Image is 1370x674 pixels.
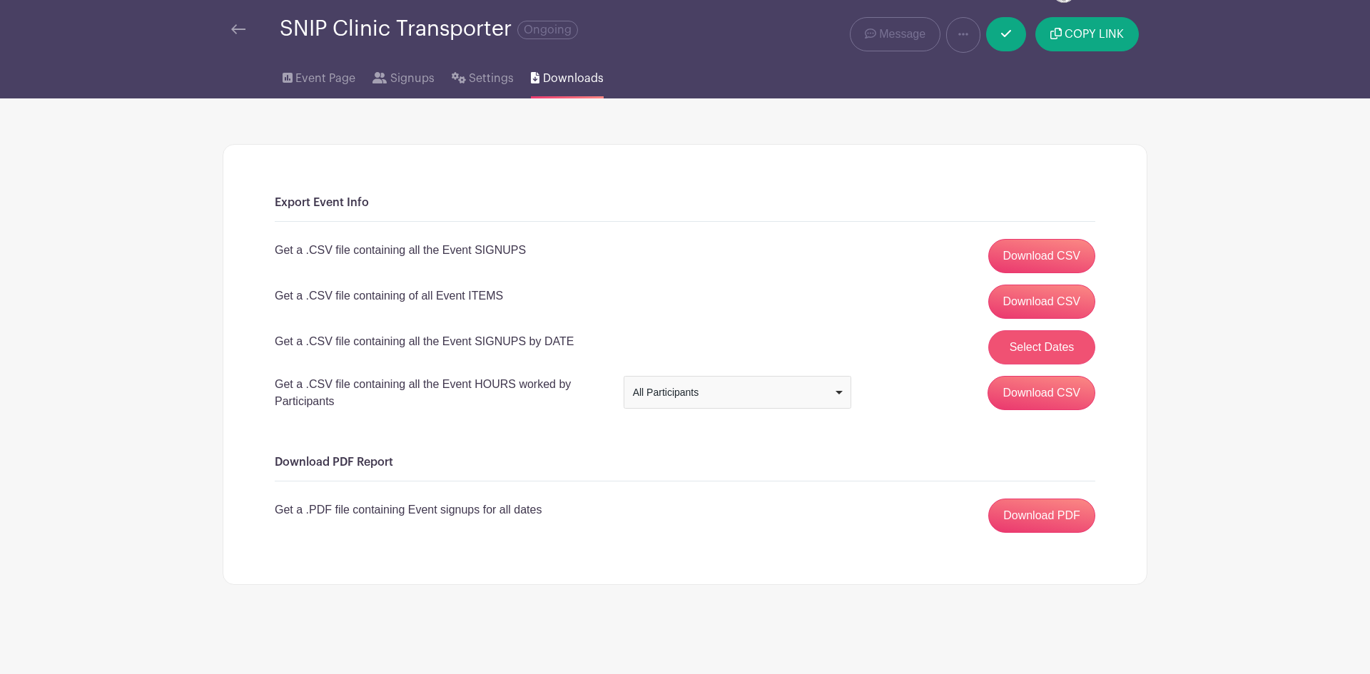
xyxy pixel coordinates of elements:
[1065,29,1124,40] span: COPY LINK
[988,239,1096,273] a: Download CSV
[275,196,1095,210] h6: Export Event Info
[283,53,355,98] a: Event Page
[231,24,245,34] img: back-arrow-29a5d9b10d5bd6ae65dc969a981735edf675c4d7a1fe02e03b50dbd4ba3cdb55.svg
[850,17,940,51] a: Message
[280,17,578,41] div: SNIP Clinic Transporter
[390,70,435,87] span: Signups
[275,242,526,259] p: Get a .CSV file containing all the Event SIGNUPS
[275,456,1095,469] h6: Download PDF Report
[988,285,1096,319] a: Download CSV
[633,385,833,400] div: All Participants
[531,53,603,98] a: Downloads
[372,53,434,98] a: Signups
[469,70,514,87] span: Settings
[988,499,1095,533] a: Download PDF
[543,70,604,87] span: Downloads
[275,287,503,305] p: Get a .CSV file containing of all Event ITEMS
[275,501,542,519] p: Get a .PDF file containing Event signups for all dates
[988,330,1095,364] button: Select Dates
[1035,17,1139,51] button: COPY LINK
[452,53,514,98] a: Settings
[988,376,1095,410] input: Download CSV
[275,376,607,410] p: Get a .CSV file containing all the Event HOURS worked by Participants
[517,21,578,39] span: Ongoing
[879,26,925,43] span: Message
[295,70,355,87] span: Event Page
[275,333,574,350] p: Get a .CSV file containing all the Event SIGNUPS by DATE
